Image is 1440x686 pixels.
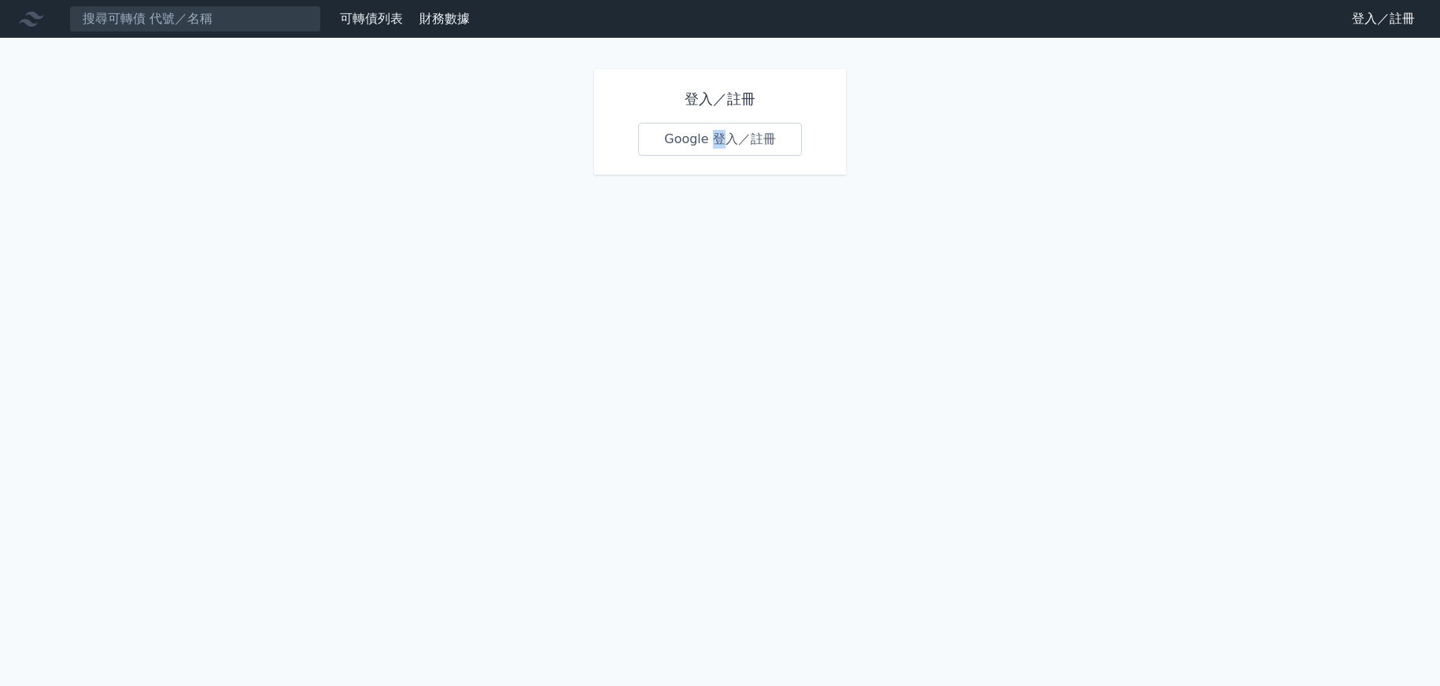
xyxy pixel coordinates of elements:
[69,6,321,32] input: 搜尋可轉債 代號／名稱
[340,11,403,26] a: 可轉債列表
[419,11,470,26] a: 財務數據
[638,88,802,110] h1: 登入／註冊
[638,123,802,156] a: Google 登入／註冊
[1339,6,1427,31] a: 登入／註冊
